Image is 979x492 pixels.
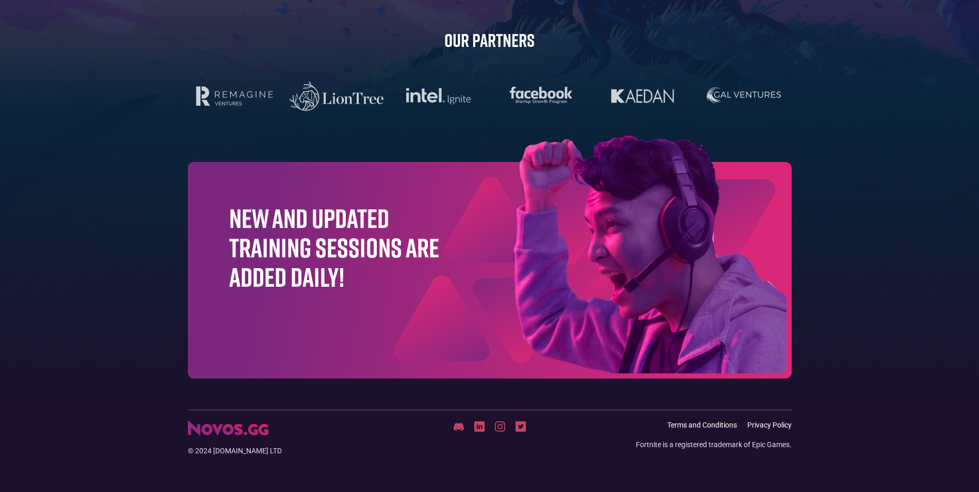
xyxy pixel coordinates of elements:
[636,439,792,450] div: Fortnite is a registered trademark of Epic Games.
[747,421,792,430] a: Privacy Policy
[229,203,440,292] h1: New and updated training sessions are added daily!
[188,29,792,51] h2: Our Partners
[667,421,737,430] a: Terms and Conditions
[188,446,389,456] div: © 2024 [DOMAIN_NAME] LTD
